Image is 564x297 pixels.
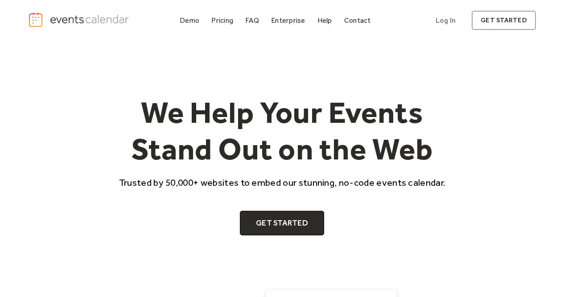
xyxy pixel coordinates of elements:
[271,18,305,23] div: Enterprise
[180,18,199,23] div: Demo
[472,11,535,30] a: get started
[245,18,259,23] div: FAQ
[111,94,453,167] h1: We Help Your Events Stand Out on the Web
[344,18,371,23] div: Contact
[268,14,309,26] a: Enterprise
[111,176,453,189] p: Trusted by 50,000+ websites to embed our stunning, no-code events calendar.
[208,14,237,26] a: Pricing
[240,211,324,236] a: Get Started
[427,11,465,30] a: Log In
[314,14,336,26] a: Help
[176,14,203,26] a: Demo
[211,18,233,23] div: Pricing
[317,18,332,23] div: Help
[242,14,263,26] a: FAQ
[341,14,375,26] a: Contact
